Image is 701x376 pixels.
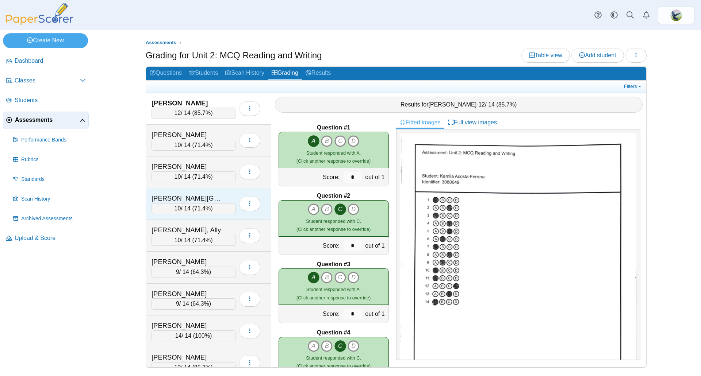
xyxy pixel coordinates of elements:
div: [PERSON_NAME][GEOGRAPHIC_DATA] [152,194,225,203]
i: B [321,135,333,147]
i: B [321,203,333,215]
a: Add student [571,48,624,63]
a: Students [185,67,222,80]
b: Question #1 [317,124,350,132]
a: PaperScorer [3,20,76,26]
a: Grading [268,67,302,80]
a: Classes [3,72,89,90]
small: (Click another response to override) [296,287,371,300]
i: D [348,272,359,283]
div: [PERSON_NAME] [152,130,225,140]
span: 10 [175,205,181,212]
img: ps.ckZdNrHIMrNA3Sq2 [670,9,682,21]
div: Score: [279,237,342,255]
i: C [334,272,346,283]
div: [PERSON_NAME] [152,353,225,362]
i: C [334,340,346,352]
div: Score: [279,168,342,186]
span: Performance Bands [21,136,86,144]
div: / 14 ( ) [152,108,235,119]
span: Alexandra Artzer [670,9,682,21]
span: Add student [579,52,616,58]
a: Rubrics [10,151,89,168]
span: Table view [529,52,562,58]
span: 71.4% [194,174,211,180]
a: Questions [146,67,185,80]
span: 100% [195,333,210,339]
span: Scan History [21,195,86,203]
i: A [308,203,319,215]
a: Archived Assessments [10,210,89,228]
span: 9 [176,301,179,307]
small: (Click another response to override) [296,218,371,232]
span: 71.4% [194,205,211,212]
span: 12 [175,364,181,371]
i: C [334,203,346,215]
span: 71.4% [194,237,211,243]
a: Full view images [444,116,501,129]
div: / 14 ( ) [152,298,235,309]
span: Upload & Score [15,234,86,242]
small: (Click another response to override) [296,355,371,369]
a: ps.ckZdNrHIMrNA3Sq2 [658,7,694,24]
span: Assessments [146,40,176,45]
span: Dashboard [15,57,86,65]
span: 14 [175,333,182,339]
span: Student responded with C. [306,218,361,224]
div: / 14 ( ) [152,330,235,341]
div: [PERSON_NAME] [152,162,225,171]
div: / 14 ( ) [152,140,235,151]
i: D [348,135,359,147]
div: / 14 ( ) [152,203,235,214]
span: 64.3% [192,301,209,307]
div: [PERSON_NAME] [152,257,225,267]
div: Score: [279,305,342,323]
a: Scan History [222,67,268,80]
span: 10 [175,174,181,180]
b: Question #3 [317,260,350,268]
i: A [308,135,319,147]
a: Students [3,92,89,109]
a: Filters [622,83,644,90]
i: C [334,135,346,147]
i: B [321,340,333,352]
div: / 14 ( ) [152,267,235,278]
small: (Click another response to override) [296,150,371,164]
span: Student responded with C. [306,355,361,361]
div: out of 1 [363,168,388,186]
span: 10 [175,142,181,148]
span: 64.3% [192,269,209,275]
a: Standards [10,171,89,188]
div: Results for - / 14 ( ) [275,97,643,113]
span: Classes [15,77,80,85]
span: Students [15,96,86,104]
a: Table view [521,48,570,63]
span: 85.7% [194,364,211,371]
i: D [348,340,359,352]
div: [PERSON_NAME], Ally [152,225,225,235]
i: A [308,272,319,283]
span: Archived Assessments [21,215,86,222]
a: Alerts [638,7,654,23]
div: [PERSON_NAME] [152,289,225,299]
div: / 14 ( ) [152,235,235,246]
span: Assessments [15,116,80,124]
span: [PERSON_NAME] [429,101,477,108]
a: Assessments [144,38,178,47]
span: 85.7% [194,110,211,116]
div: [PERSON_NAME] [152,98,225,108]
a: Results [302,67,334,80]
a: Scan History [10,190,89,208]
b: Question #4 [317,329,350,337]
span: Standards [21,176,86,183]
span: 71.4% [194,142,211,148]
span: 12 [175,110,181,116]
i: A [308,340,319,352]
h1: Grading for Unit 2: MCQ Reading and Writing [146,49,322,62]
span: 10 [175,237,181,243]
i: B [321,272,333,283]
a: Assessments [3,112,89,129]
a: Performance Bands [10,131,89,149]
a: Fitted images [396,116,444,129]
div: / 14 ( ) [152,171,235,182]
